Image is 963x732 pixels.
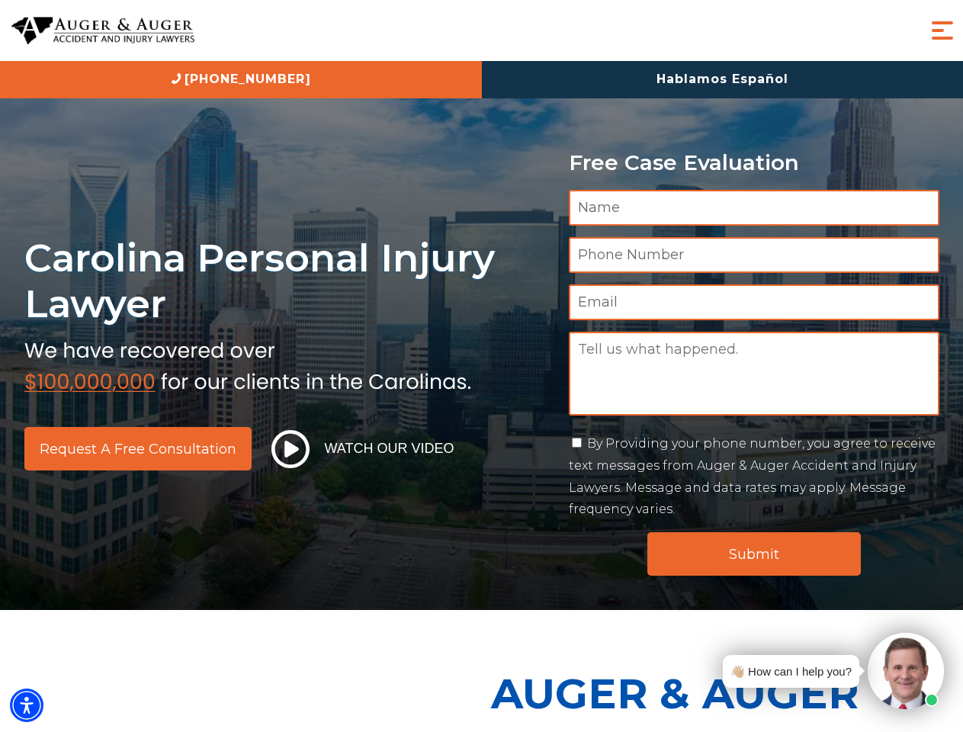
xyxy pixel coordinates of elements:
[40,442,236,456] span: Request a Free Consultation
[569,190,939,226] input: Name
[24,335,471,393] img: sub text
[10,689,43,722] div: Accessibility Menu
[730,661,852,682] div: 👋🏼 How can I help you?
[24,235,551,327] h1: Carolina Personal Injury Lawyer
[569,284,939,320] input: Email
[569,237,939,273] input: Phone Number
[24,427,252,470] a: Request a Free Consultation
[569,436,936,516] label: By Providing your phone number, you agree to receive text messages from Auger & Auger Accident an...
[569,151,939,175] p: Free Case Evaluation
[267,429,459,469] button: Watch Our Video
[647,532,861,576] input: Submit
[868,633,944,709] img: Intaker widget Avatar
[491,656,955,731] p: Auger & Auger
[927,15,958,46] button: Menu
[11,17,194,45] img: Auger & Auger Accident and Injury Lawyers Logo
